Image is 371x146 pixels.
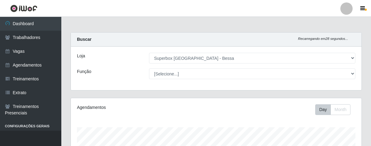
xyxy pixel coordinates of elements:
button: Month [331,104,350,115]
div: Agendamentos [77,104,188,111]
button: Day [315,104,331,115]
i: Recarregando em 28 segundos... [298,37,348,40]
div: Toolbar with button groups [315,104,355,115]
div: First group [315,104,350,115]
label: Função [77,68,91,75]
img: CoreUI Logo [10,5,37,12]
strong: Buscar [77,37,91,42]
label: Loja [77,53,85,59]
